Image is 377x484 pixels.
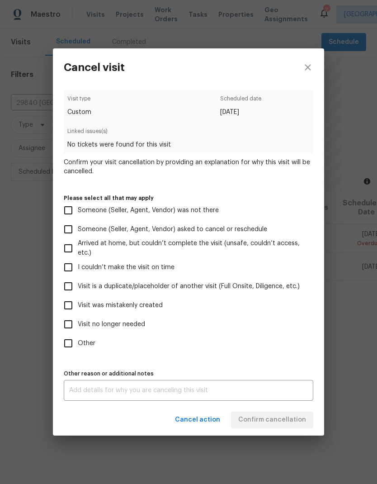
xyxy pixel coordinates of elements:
[78,263,174,272] span: I couldn’t make the visit on time
[78,239,306,258] span: Arrived at home, but couldn’t complete the visit (unsafe, couldn’t access, etc.)
[78,320,145,329] span: Visit no longer needed
[67,140,309,149] span: No tickets were found for this visit
[78,301,163,310] span: Visit was mistakenly created
[64,195,313,201] label: Please select all that may apply
[175,414,220,426] span: Cancel action
[67,94,91,108] span: Visit type
[64,61,125,74] h3: Cancel visit
[171,412,224,428] button: Cancel action
[78,339,95,348] span: Other
[220,94,261,108] span: Scheduled date
[220,108,261,117] span: [DATE]
[64,158,313,176] span: Confirm your visit cancellation by providing an explanation for why this visit will be cancelled.
[67,108,91,117] span: Custom
[78,225,267,234] span: Someone (Seller, Agent, Vendor) asked to cancel or reschedule
[64,371,313,376] label: Other reason or additional notes
[78,282,300,291] span: Visit is a duplicate/placeholder of another visit (Full Onsite, Diligence, etc.)
[292,48,324,86] button: close
[78,206,219,215] span: Someone (Seller, Agent, Vendor) was not there
[67,127,309,141] span: Linked issues(s)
